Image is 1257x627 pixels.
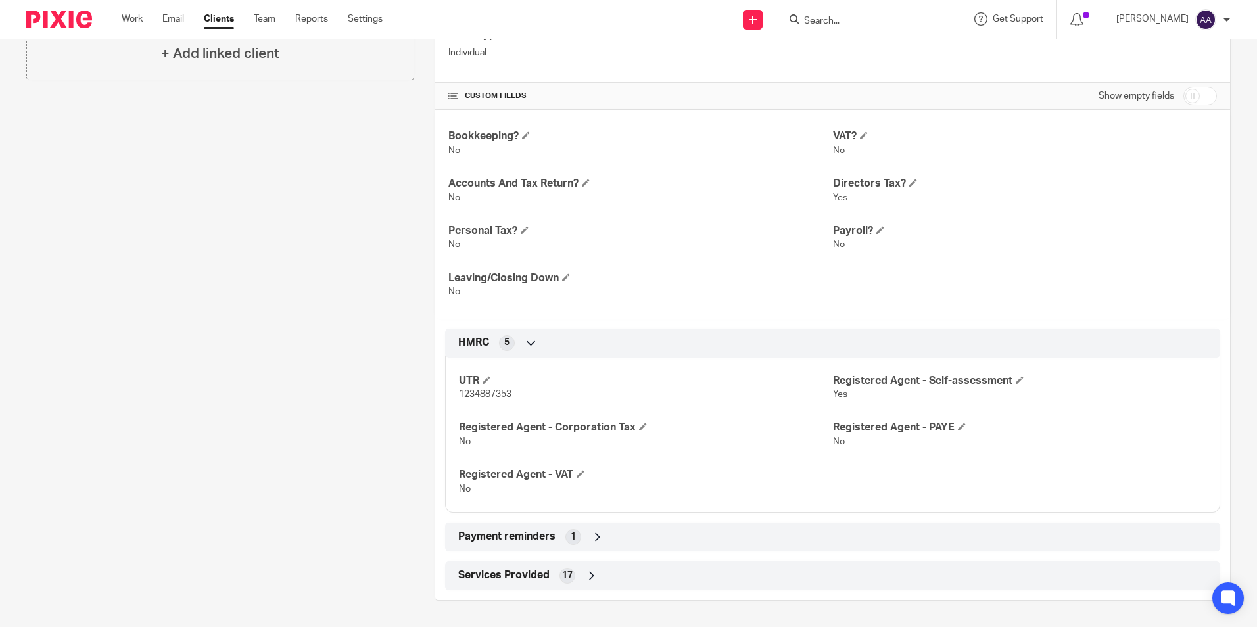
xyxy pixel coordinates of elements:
h4: UTR [459,374,832,388]
h4: + Add linked client [161,43,279,64]
a: Team [254,12,275,26]
img: Pixie [26,11,92,28]
span: No [459,437,471,446]
label: Show empty fields [1099,89,1174,103]
a: Email [162,12,184,26]
span: Yes [833,193,847,202]
h4: CUSTOM FIELDS [448,91,832,101]
span: Payment reminders [458,530,556,544]
span: No [448,287,460,296]
span: No [833,240,845,249]
span: No [448,193,460,202]
p: Individual [448,46,832,59]
h4: VAT? [833,129,1217,143]
p: [PERSON_NAME] [1116,12,1189,26]
img: svg%3E [1195,9,1216,30]
span: No [448,240,460,249]
h4: Registered Agent - Self-assessment [833,374,1206,388]
span: No [459,484,471,494]
span: 1234887353 [459,390,511,399]
span: No [833,146,845,155]
span: 1 [571,530,576,544]
h4: Registered Agent - Corporation Tax [459,421,832,434]
h4: Payroll? [833,224,1217,238]
h4: Registered Agent - PAYE [833,421,1206,434]
span: Yes [833,390,847,399]
h4: Registered Agent - VAT [459,468,832,482]
input: Search [803,16,921,28]
span: 5 [504,336,510,349]
a: Settings [348,12,383,26]
h4: Personal Tax? [448,224,832,238]
span: Get Support [993,14,1043,24]
span: HMRC [458,336,489,350]
span: 17 [562,569,573,582]
a: Reports [295,12,328,26]
h4: Bookkeeping? [448,129,832,143]
h4: Leaving/Closing Down [448,271,832,285]
h4: Directors Tax? [833,177,1217,191]
span: No [448,146,460,155]
h4: Accounts And Tax Return? [448,177,832,191]
span: Services Provided [458,569,550,582]
a: Work [122,12,143,26]
span: No [833,437,845,446]
a: Clients [204,12,234,26]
